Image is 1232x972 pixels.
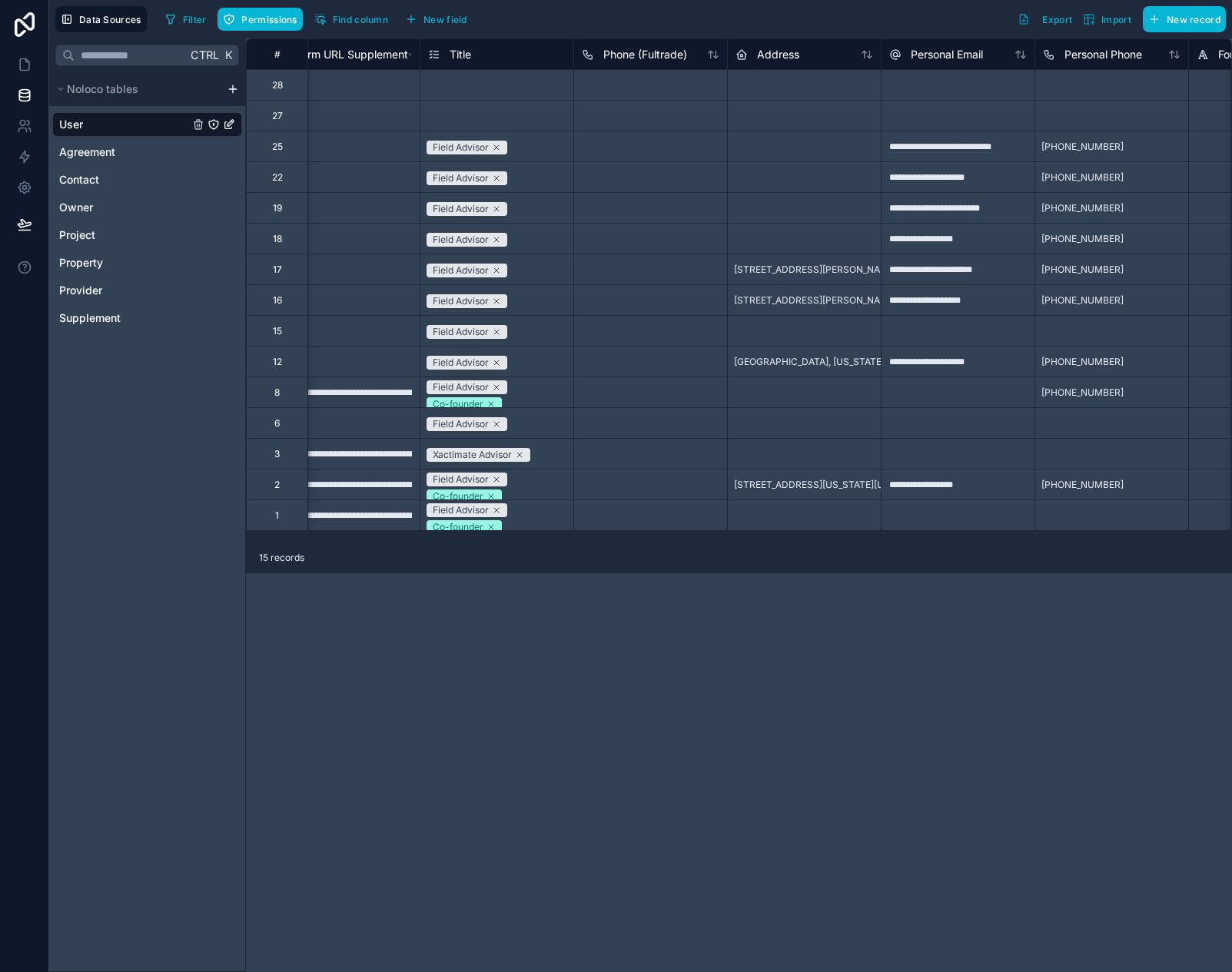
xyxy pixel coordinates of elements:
[433,325,489,339] div: Field Advisor
[1041,233,1124,245] span: [PHONE_NUMBER]
[223,50,234,61] span: K
[433,448,512,462] div: Xactimate Advisor
[273,233,282,245] div: 18
[433,264,489,277] div: Field Advisor
[423,14,467,25] span: New field
[272,110,283,122] div: 27
[309,8,394,31] button: Find column
[273,202,282,214] div: 19
[258,48,296,60] div: #
[1167,14,1220,25] span: New record
[273,294,282,307] div: 16
[433,380,489,394] div: Field Advisor
[1042,14,1072,25] span: Export
[433,356,489,370] div: Field Advisor
[1041,386,1124,399] span: [PHONE_NUMBER]
[274,448,280,460] div: 3
[757,47,799,62] span: Address
[433,503,489,517] div: Field Advisor
[1137,6,1226,32] a: New record
[1101,14,1131,25] span: Import
[450,47,471,62] span: Title
[218,8,302,31] button: Permissions
[433,417,489,431] div: Field Advisor
[400,8,473,31] button: New field
[333,14,388,25] span: Find column
[1041,264,1124,276] span: [PHONE_NUMBER]
[218,8,308,31] a: Permissions
[296,47,408,62] span: Form URL Supplement
[275,509,279,522] div: 1
[433,473,489,486] div: Field Advisor
[274,479,280,491] div: 2
[1012,6,1078,32] button: Export
[433,141,489,154] div: Field Advisor
[274,417,280,430] div: 6
[734,264,948,276] span: [STREET_ADDRESS][PERSON_NAME][US_STATE]
[274,386,280,399] div: 8
[433,202,489,216] div: Field Advisor
[734,479,925,491] span: [STREET_ADDRESS][US_STATE][US_STATE]
[1143,6,1226,32] button: New record
[433,520,483,534] div: Co-founder
[734,294,948,307] span: [STREET_ADDRESS][PERSON_NAME][US_STATE]
[433,397,483,411] div: Co-founder
[272,171,283,184] div: 22
[273,325,282,337] div: 15
[1041,294,1124,307] span: [PHONE_NUMBER]
[433,294,489,308] div: Field Advisor
[189,45,221,65] span: Ctrl
[734,356,984,368] span: [GEOGRAPHIC_DATA], [US_STATE], [GEOGRAPHIC_DATA]
[911,47,983,62] span: Personal Email
[433,233,489,247] div: Field Advisor
[272,141,283,153] div: 25
[183,14,207,25] span: Filter
[273,356,282,368] div: 12
[1041,356,1124,368] span: [PHONE_NUMBER]
[1041,141,1124,153] span: [PHONE_NUMBER]
[79,14,141,25] span: Data Sources
[1041,479,1124,491] span: [PHONE_NUMBER]
[55,6,147,32] button: Data Sources
[259,552,304,564] span: 15 records
[1041,202,1124,214] span: [PHONE_NUMBER]
[1041,171,1124,184] span: [PHONE_NUMBER]
[272,79,283,91] div: 28
[1078,6,1137,32] button: Import
[159,8,212,31] button: Filter
[273,264,282,276] div: 17
[433,489,483,503] div: Co-founder
[241,14,297,25] span: Permissions
[1064,47,1142,62] span: Personal Phone
[433,171,489,185] div: Field Advisor
[603,47,687,62] span: Phone (Fultrade)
